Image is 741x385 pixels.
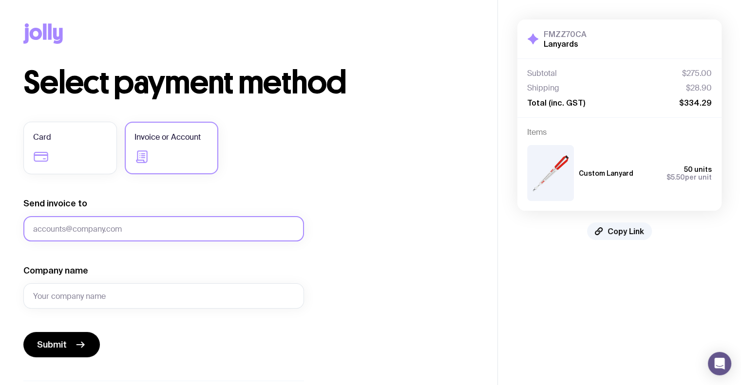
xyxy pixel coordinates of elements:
[666,173,712,181] span: per unit
[666,173,685,181] span: $5.50
[23,67,474,98] h1: Select payment method
[23,332,100,357] button: Submit
[527,128,712,137] h4: Items
[587,222,652,240] button: Copy Link
[544,39,587,49] h2: Lanyards
[23,283,304,309] input: Your company name
[679,98,712,108] span: $334.29
[684,165,712,173] span: 50 units
[544,29,587,39] h3: FMZZ70CA
[33,131,51,143] span: Card
[134,131,201,143] span: Invoice or Account
[686,83,712,93] span: $28.90
[527,98,585,108] span: Total (inc. GST)
[527,69,557,78] span: Subtotal
[23,216,304,241] input: accounts@company.com
[682,69,712,78] span: $275.00
[527,83,559,93] span: Shipping
[23,265,88,276] label: Company name
[708,352,731,375] div: Open Intercom Messenger
[37,339,67,350] span: Submit
[23,198,87,209] label: Send invoice to
[579,169,633,177] h3: Custom Lanyard
[608,226,644,236] span: Copy Link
